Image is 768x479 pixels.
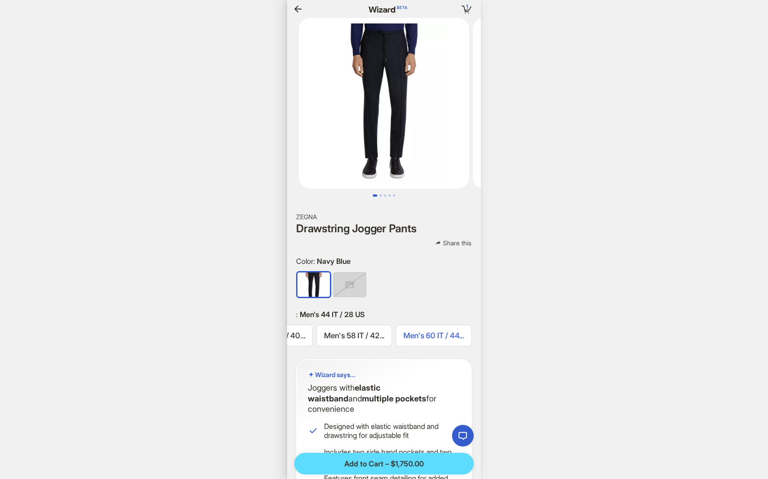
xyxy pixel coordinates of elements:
[296,257,317,266] span: Color :
[300,310,365,319] span: Men's 44 IT / 28 US
[296,213,472,221] h2: ZEGNA
[308,382,460,414] p: Joggers with and for convenience
[473,18,643,189] img: Drawstring Jogger Pants Drawstring Jogger Pants - Navy Blue / Men's 44 IT / 28 US image 2
[299,18,469,189] img: Drawstring Jogger Pants Drawstring Jogger Pants - Navy Blue / Men's 44 IT / 28 US image 1
[428,239,479,248] button: Share this
[379,194,382,197] button: Go to slide 2
[324,447,460,466] span: Includes two side hand pockets and two back welt pockets for ample storage
[443,239,471,247] span: Share this
[316,325,392,346] label: available
[296,223,472,235] h1: Drawstring Jogger Pants
[384,194,386,197] button: Go to slide 3
[389,194,391,197] button: Go to slide 4
[296,310,300,319] span: :
[315,371,356,379] span: Wizard says...
[362,394,426,403] b: multiple pockets
[396,325,472,346] label: available
[393,194,395,197] button: Go to slide 5
[297,272,330,297] img: Navy Blue
[334,272,366,297] img: Grey Mélange
[373,194,377,197] button: Go to slide 1
[294,453,474,474] button: Add to Cart – $1,750.00
[403,331,464,340] span: Men's 60 IT / 44...
[317,257,351,266] span: Navy Blue
[344,459,424,469] span: Add to Cart – $1,750.00
[324,422,460,441] span: Designed with elastic waistband and drawstring for adjustable fit
[466,3,468,10] span: 1
[324,331,384,340] span: Men's 58 IT / 42...
[334,272,366,296] label: unavailable
[308,383,380,403] b: elastic waistband
[297,272,330,296] label: available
